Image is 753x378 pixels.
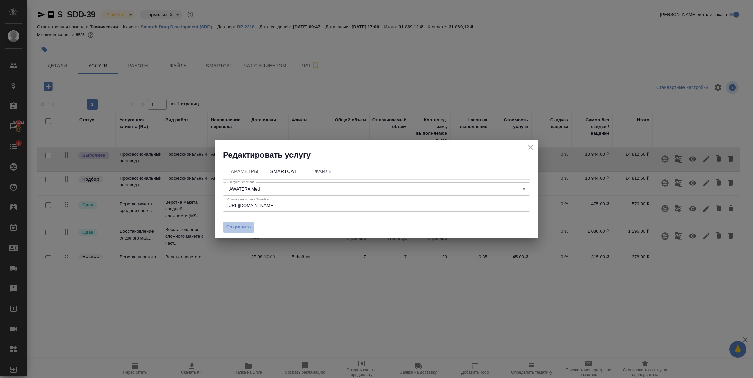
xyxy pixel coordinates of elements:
h2: Редактировать услугу [223,150,538,160]
span: Параметры [227,167,259,176]
button: Сохранить [223,221,255,233]
button: AWATERA Med [227,186,262,192]
button: close [526,142,536,152]
span: Сохранить [226,223,251,231]
span: Файлы [308,167,340,176]
span: SmartCat [267,167,300,176]
div: AWATERA Med [223,182,530,195]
